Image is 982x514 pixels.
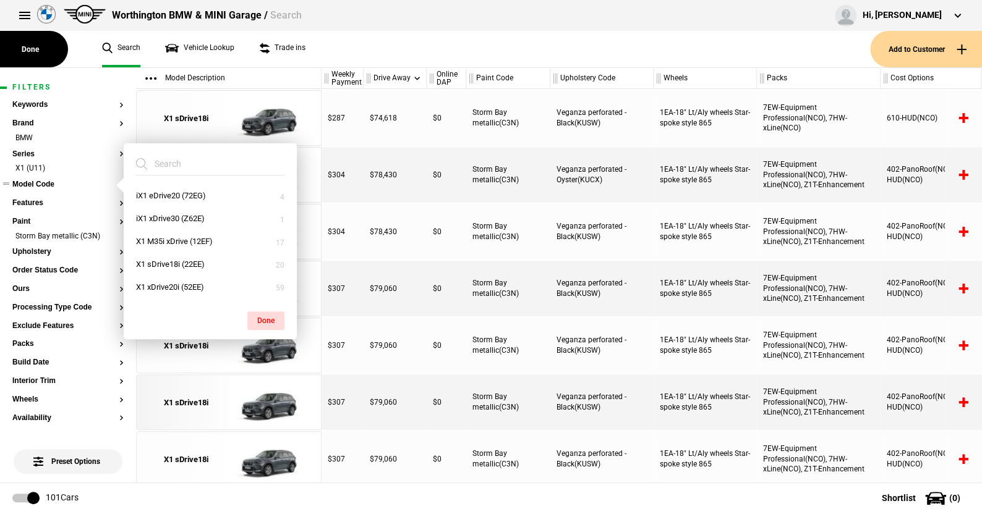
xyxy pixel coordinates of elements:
div: Storm Bay metallic(C3N) [466,374,550,430]
div: $0 [427,431,466,487]
button: Shortlist(0) [863,482,982,513]
div: 7EW-Equipment Professional(NCO), 7HW-xLine(NCO), Z1T-Enhancement [757,261,881,316]
div: $74,618 [364,90,427,146]
div: Storm Bay metallic(C3N) [466,204,550,259]
img: cosySec [229,91,315,146]
section: Packs [12,340,124,358]
a: Trade ins [259,31,305,67]
button: Brand [12,119,124,128]
a: X1 sDrive18i [143,91,229,146]
div: $79,060 [364,431,427,487]
div: $79,060 [364,261,427,316]
div: Veganza perforated - Black(KUSW) [550,261,654,316]
button: X1 sDrive18i (22EE) [124,253,297,276]
div: 7EW-Equipment Professional(NCO), 7HW-xLine(NCO), Z1T-Enhancement [757,374,881,430]
div: $307 [322,261,364,316]
img: cosySec [229,375,315,431]
img: bmw.png [37,5,56,23]
span: Preset Options [36,442,100,466]
div: 1EA-18" Lt/Aly wheels Star-spoke style 865 [654,431,757,487]
div: Worthington BMW & MINI Garage / [112,9,301,22]
button: Availability [12,414,124,423]
div: Model Description [136,68,321,89]
button: Series [12,150,124,159]
div: 7EW-Equipment Professional(NCO), 7HW-xLine(NCO), Z1T-Enhancement [757,147,881,203]
div: 402-PanoRoof(NCO), 610-HUD(NCO) [881,431,981,487]
div: 1EA-18" Lt/Aly wheels Star-spoke style 865 [654,374,757,430]
div: Drive Away [364,68,426,89]
div: $0 [427,318,466,373]
button: Paint [12,217,124,226]
div: $0 [427,261,466,316]
a: X1 sDrive18i [143,432,229,487]
div: Weekly Payment [322,68,363,89]
div: X1 sDrive18i [164,113,208,124]
section: Order Status Code [12,266,124,285]
button: Model Code [12,180,124,189]
div: Veganza perforated - Black(KUSW) [550,204,654,259]
a: Search [102,31,140,67]
button: X1 xDrive20i (52EE) [124,276,297,299]
section: Processing Type Code [12,303,124,322]
button: Packs [12,340,124,348]
div: X1 sDrive18i [164,454,208,465]
button: Build Date [12,358,124,367]
div: 402-PanoRoof(NCO), 610-HUD(NCO) [881,261,981,316]
div: Veganza perforated - Black(KUSW) [550,374,654,430]
img: mini.png [64,5,106,23]
div: Wheels [654,68,756,89]
span: ( 0 ) [949,494,960,502]
button: Exclude Features [12,322,124,331]
section: Model Code [12,180,124,199]
div: Packs [757,68,880,89]
section: Availability [12,414,124,432]
button: X1 M35i xDrive (12EF) [124,230,297,253]
button: iX1 eDrive20 (72EG) [124,185,297,208]
div: $304 [322,204,364,259]
button: Done [247,311,284,330]
div: Storm Bay metallic(C3N) [466,431,550,487]
li: BMW [12,133,124,145]
button: Wheels [12,395,124,404]
div: Storm Bay metallic(C3N) [466,147,550,203]
div: Veganza perforated - Black(KUSW) [550,431,654,487]
div: 1EA-18" Lt/Aly wheels Star-spoke style 865 [654,318,757,373]
button: Keywords [12,101,124,109]
section: PaintStorm Bay metallic (C3N) [12,217,124,248]
section: Interior Trim [12,377,124,395]
section: BrandBMW [12,119,124,150]
div: $304 [322,147,364,203]
div: 7EW-Equipment Professional(NCO), 7HW-xLine(NCO), Z1T-Enhancement [757,204,881,259]
div: $0 [427,147,466,203]
div: $0 [427,204,466,259]
div: Upholstery Code [550,68,653,89]
img: cosySec [229,318,315,374]
a: X1 sDrive18i [143,318,229,374]
div: 1EA-18" Lt/Aly wheels Star-spoke style 865 [654,147,757,203]
div: 1EA-18" Lt/Aly wheels Star-spoke style 865 [654,261,757,316]
div: $78,430 [364,204,427,259]
div: $79,060 [364,318,427,373]
div: $78,430 [364,147,427,203]
div: 402-PanoRoof(NCO), 610-HUD(NCO) [881,147,981,203]
div: $307 [322,431,364,487]
button: Processing Type Code [12,303,124,312]
section: Keywords [12,101,124,119]
button: Add to Customer [870,31,982,67]
section: Upholstery [12,248,124,266]
div: Storm Bay metallic(C3N) [466,90,550,146]
div: 1EA-18" Lt/Aly wheels Star-spoke style 865 [654,204,757,259]
div: 7EW-Equipment Professional(NCO), 7HW-xLine(NCO), Z1T-Enhancement [757,431,881,487]
div: Cost Options [881,68,981,89]
li: X1 (U11) [12,163,124,175]
h1: Filters [12,83,124,91]
div: X1 sDrive18i [164,397,208,408]
div: 101 Cars [46,492,79,504]
div: 7EW-Equipment Professional(NCO), 7HW-xLine(NCO), Z1T-Enhancement [757,318,881,373]
section: Ours [12,285,124,303]
li: Storm Bay metallic (C3N) [12,231,124,243]
button: Ours [12,285,124,293]
div: $307 [322,374,364,430]
button: Features [12,199,124,208]
div: Veganza perforated - Oyster(KUCX) [550,147,654,203]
